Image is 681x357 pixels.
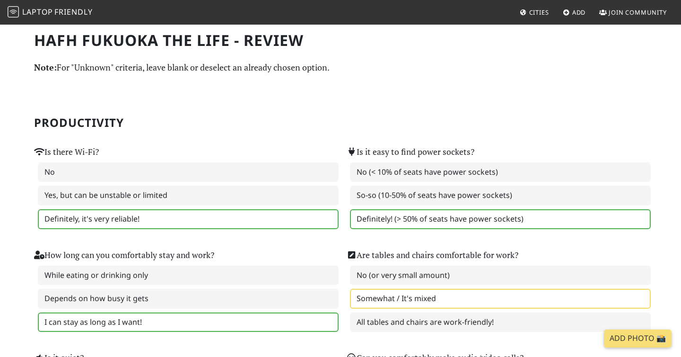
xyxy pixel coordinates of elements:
[38,162,339,182] label: No
[350,266,651,286] label: No (or very small amount)
[350,312,651,332] label: All tables and chairs are work-friendly!
[34,116,647,130] h2: Productivity
[38,289,339,309] label: Depends on how busy it gets
[34,61,647,74] p: For "Unknown" criteria, leave blank or deselect an already chosen option.
[34,62,57,73] strong: Note:
[38,312,339,332] label: I can stay as long as I want!
[346,249,518,262] label: Are tables and chairs comfortable for work?
[529,8,549,17] span: Cities
[604,330,672,348] a: Add Photo 📸
[559,4,590,21] a: Add
[34,145,99,159] label: Is there Wi-Fi?
[34,31,647,49] h1: HafH Fukuoka THE LIFE - Review
[350,162,651,182] label: No (< 10% of seats have power sockets)
[572,8,586,17] span: Add
[346,145,474,159] label: Is it easy to find power sockets?
[38,209,339,229] label: Definitely, it's very reliable!
[8,4,93,21] a: LaptopFriendly LaptopFriendly
[34,249,214,262] label: How long can you comfortably stay and work?
[609,8,667,17] span: Join Community
[350,289,651,309] label: Somewhat / It's mixed
[516,4,553,21] a: Cities
[22,7,53,17] span: Laptop
[595,4,671,21] a: Join Community
[38,186,339,205] label: Yes, but can be unstable or limited
[54,7,92,17] span: Friendly
[350,209,651,229] label: Definitely! (> 50% of seats have power sockets)
[38,266,339,286] label: While eating or drinking only
[8,6,19,18] img: LaptopFriendly
[350,186,651,205] label: So-so (10-50% of seats have power sockets)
